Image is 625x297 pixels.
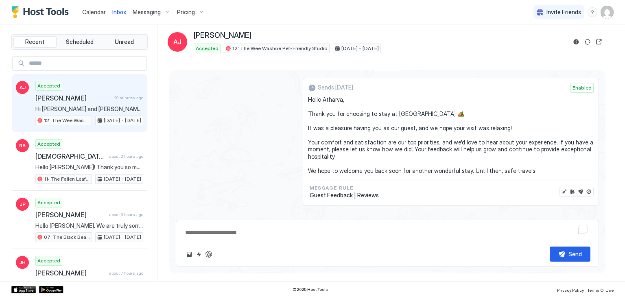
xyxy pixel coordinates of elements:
[133,9,161,16] span: Messaging
[557,285,584,294] a: Privacy Policy
[194,249,204,259] button: Quick reply
[35,280,143,288] span: thank you!
[184,249,194,259] button: Upload image
[35,152,106,160] span: [DEMOGRAPHIC_DATA] Basardeh
[587,285,614,294] a: Terms Of Use
[35,222,143,229] span: Hello [PERSON_NAME]. We are truly sorry for the experience you had upon arrival. This is absolute...
[37,199,60,206] span: Accepted
[341,45,379,52] span: [DATE] - [DATE]
[194,31,251,40] span: [PERSON_NAME]
[293,287,328,292] span: © 2025 Host Tools
[583,37,592,47] button: Sync reservation
[594,37,604,47] button: Open reservation
[11,286,36,293] a: App Store
[571,37,581,47] button: Reservation information
[37,257,60,264] span: Accepted
[82,8,106,16] a: Calendar
[232,45,328,52] span: 12: The Wee Washoe Pet-Friendly Studio
[546,9,581,16] span: Invite Friends
[44,117,90,124] span: 12: The Wee Washoe Pet-Friendly Studio
[19,142,26,149] span: RB
[310,184,379,192] span: Message Rule
[39,286,63,293] a: Google Play Store
[11,34,148,50] div: tab-group
[37,140,60,148] span: Accepted
[310,192,379,199] span: Guest Feedback | Reviews
[585,188,593,196] button: Disable message
[44,175,90,183] span: 11: The Fallen Leaf Pet Friendly Studio
[37,82,60,90] span: Accepted
[35,105,143,113] span: Hi [PERSON_NAME] and [PERSON_NAME], Thank you for the details. There is a lot of traffic on the r...
[588,7,597,17] div: menu
[109,271,143,276] span: about 7 hours ago
[568,188,577,196] button: Edit rule
[115,38,134,46] span: Unread
[523,212,599,223] button: Scheduled Messages
[19,259,26,266] span: JH
[308,96,594,175] span: Hello Atharva, Thank you for choosing to stay at [GEOGRAPHIC_DATA] 🏕️ It was a pleasure having yo...
[112,8,126,16] a: Inbox
[204,249,214,259] button: ChatGPT Auto Reply
[109,154,143,159] span: about 2 hours ago
[13,36,57,48] button: Recent
[20,201,26,208] span: JP
[104,175,141,183] span: [DATE] - [DATE]
[35,269,106,277] span: [PERSON_NAME]
[35,211,106,219] span: [PERSON_NAME]
[568,250,582,258] div: Send
[577,188,585,196] button: Send now
[44,234,90,241] span: 07: The Black Bear King Studio
[557,288,584,293] span: Privacy Policy
[66,38,94,46] span: Scheduled
[173,37,181,47] span: AJ
[58,36,101,48] button: Scheduled
[103,36,146,48] button: Unread
[104,117,141,124] span: [DATE] - [DATE]
[26,57,146,70] input: Input Field
[109,212,143,217] span: about 6 hours ago
[25,38,44,46] span: Recent
[104,234,141,241] span: [DATE] - [DATE]
[601,6,614,19] div: User profile
[20,84,26,91] span: AJ
[11,6,72,18] a: Host Tools Logo
[35,164,143,171] span: Hello [PERSON_NAME]! Thank you so much for staying with us; it was a pleasure to host you! We hop...
[82,9,106,15] span: Calendar
[112,9,126,15] span: Inbox
[318,84,353,91] span: Sends [DATE]
[177,9,195,16] span: Pricing
[573,84,592,92] span: Enabled
[35,94,111,102] span: [PERSON_NAME]
[114,95,143,100] span: 20 minutes ago
[196,45,219,52] span: Accepted
[550,247,590,262] button: Send
[184,225,590,240] textarea: To enrich screen reader interactions, please activate Accessibility in Grammarly extension settings
[560,188,568,196] button: Edit message
[587,288,614,293] span: Terms Of Use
